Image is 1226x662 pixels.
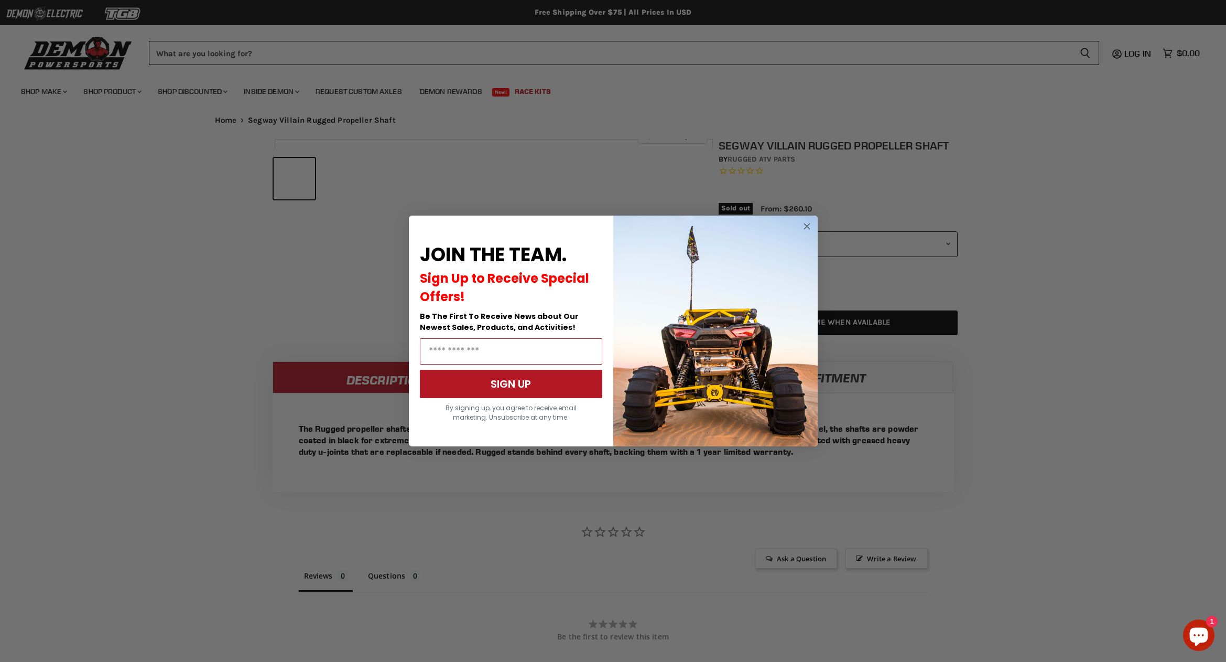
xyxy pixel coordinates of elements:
span: Sign Up to Receive Special Offers! [420,270,589,305]
button: SIGN UP [420,370,602,398]
img: a9095488-b6e7-41ba-879d-588abfab540b.jpeg [613,216,818,446]
span: By signing up, you agree to receive email marketing. Unsubscribe at any time. [446,403,577,422]
button: Close dialog [800,220,813,233]
input: Email Address [420,338,602,365]
span: Be The First To Receive News about Our Newest Sales, Products, and Activities! [420,311,579,333]
inbox-online-store-chat: Shopify online store chat [1180,620,1218,654]
span: JOIN THE TEAM. [420,241,567,268]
